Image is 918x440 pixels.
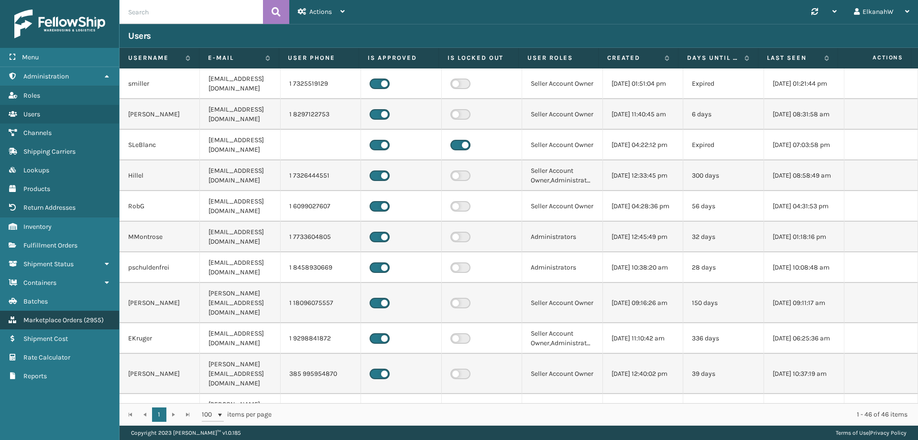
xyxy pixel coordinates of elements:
span: Rate Calculator [23,353,70,361]
td: [DATE] 04:31:53 pm [764,191,844,222]
span: Marketplace Orders [23,316,82,324]
td: RobG [120,191,200,222]
td: Seller Account Owner [522,191,602,222]
span: items per page [202,407,272,422]
td: [DATE] 10:08:48 am [764,252,844,283]
span: Containers [23,279,56,287]
h3: Users [128,30,151,42]
td: 1 7733604805 [281,222,361,252]
p: Copyright 2023 [PERSON_NAME]™ v 1.0.185 [131,426,241,440]
span: Shipment Status [23,260,74,268]
td: 150 days [683,283,764,323]
span: Channels [23,129,52,137]
span: Return Addresses [23,203,76,212]
td: Seller Account Owner [522,99,602,130]
img: logo [14,10,105,38]
a: Terms of Use [836,429,869,436]
div: 1 - 46 of 46 items [285,410,907,419]
td: 1 7326008882 [281,394,361,434]
td: [DATE] 01:21:44 pm [764,68,844,99]
td: 6 days [683,99,764,130]
td: [EMAIL_ADDRESS][DOMAIN_NAME] [200,222,280,252]
td: [DATE] 07:03:58 pm [764,130,844,160]
span: Fulfillment Orders [23,241,77,249]
td: Expired [683,130,764,160]
a: 1 [152,407,166,422]
td: [PERSON_NAME] [120,283,200,323]
td: Seller Account Owner [522,68,602,99]
td: Seller Account Owner,Administrators [522,160,602,191]
span: Actions [841,50,909,66]
td: SLeBlanc [120,130,200,160]
a: Privacy Policy [870,429,907,436]
td: [EMAIL_ADDRESS][DOMAIN_NAME] [200,191,280,222]
td: [EMAIL_ADDRESS][DOMAIN_NAME] [200,130,280,160]
td: Administrators [522,252,602,283]
td: 1 7325519129 [281,68,361,99]
span: 100 [202,410,216,419]
td: [EMAIL_ADDRESS][DOMAIN_NAME] [200,160,280,191]
td: [DATE] 10:38:20 am [603,252,683,283]
span: Products [23,185,50,193]
td: 39 days [683,354,764,394]
td: [EMAIL_ADDRESS][DOMAIN_NAME] [200,323,280,354]
td: Seller Account Owner [522,354,602,394]
td: Hillel [120,160,200,191]
span: Shipment Cost [23,335,68,343]
td: [DATE] 12:33:45 pm [603,160,683,191]
span: ( 2955 ) [84,316,104,324]
td: smiller [120,68,200,99]
td: Seller Account Owner,Administrators [522,394,602,434]
td: [DATE] 10:44:20 am [603,394,683,434]
td: MMontrose [120,222,200,252]
td: 1 6099027607 [281,191,361,222]
td: [DATE] 08:31:58 am [764,99,844,130]
td: [DATE] 06:25:36 am [764,323,844,354]
td: pschuldenfrei [120,252,200,283]
label: Last Seen [767,54,820,62]
td: EKruger [120,323,200,354]
td: Seller Account Owner,Administrators [522,323,602,354]
td: 1 18096075557 [281,283,361,323]
label: User Roles [527,54,590,62]
span: Users [23,110,40,118]
td: [EMAIL_ADDRESS][DOMAIN_NAME] [200,99,280,130]
td: 1 9298841872 [281,323,361,354]
td: [PERSON_NAME] [120,394,200,434]
span: Inventory [23,223,52,231]
span: Batches [23,297,48,305]
span: Lookups [23,166,49,174]
span: Administration [23,72,69,80]
td: Seller Account Owner [522,130,602,160]
td: [DATE] 01:51:04 pm [603,68,683,99]
label: Username [128,54,181,62]
td: [DATE] 08:58:49 am [764,160,844,191]
td: 300 days [683,160,764,191]
td: [DATE] 10:37:19 am [764,354,844,394]
td: 1 8297122753 [281,99,361,130]
td: [PERSON_NAME][EMAIL_ADDRESS][DOMAIN_NAME] [200,354,280,394]
td: [DATE] 12:45:49 pm [603,222,683,252]
label: Is Locked Out [448,54,510,62]
span: Shipping Carriers [23,147,76,156]
td: 28 days [683,252,764,283]
span: Roles [23,91,40,100]
td: [DATE] 11:40:45 am [603,99,683,130]
td: Seller Account Owner [522,283,602,323]
td: 32 days [683,222,764,252]
td: [DATE] 09:11:17 am [764,283,844,323]
td: [PERSON_NAME] [120,99,200,130]
label: User phone [288,54,350,62]
td: [PERSON_NAME][EMAIL_ADDRESS][DOMAIN_NAME] [200,394,280,434]
td: [PERSON_NAME] [120,354,200,394]
label: Days until password expires [687,54,740,62]
td: [DATE] 11:10:42 am [603,323,683,354]
label: E-mail [208,54,261,62]
td: Administrators [522,222,602,252]
td: [DATE] 01:18:16 pm [764,222,844,252]
td: 336 days [683,323,764,354]
td: [DATE] 04:22:12 pm [603,130,683,160]
div: | [836,426,907,440]
td: 1 7326444551 [281,160,361,191]
td: [DATE] 09:16:26 am [603,283,683,323]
